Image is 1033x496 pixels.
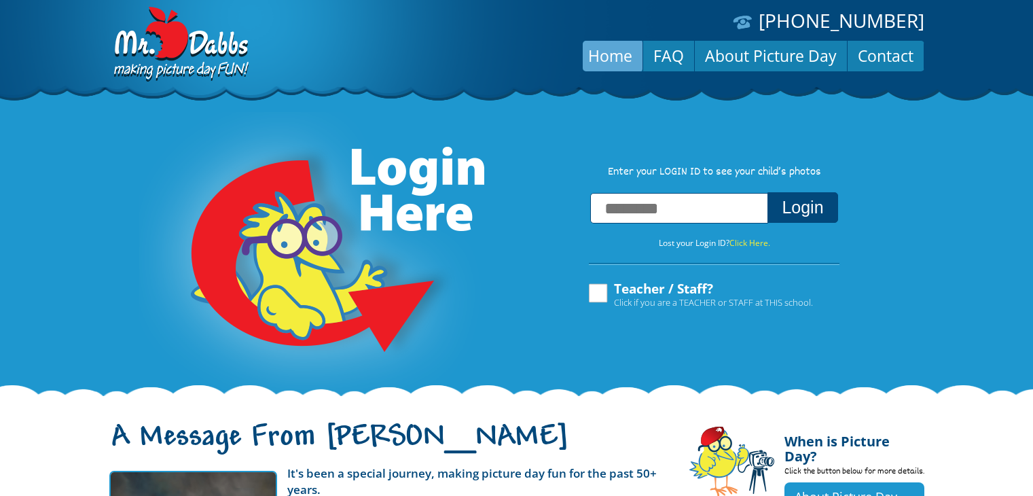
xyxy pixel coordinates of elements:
[139,112,487,397] img: Login Here
[643,39,694,72] a: FAQ
[767,192,837,223] button: Login
[695,39,847,72] a: About Picture Day
[109,431,669,460] h1: A Message From [PERSON_NAME]
[759,7,924,33] a: [PHONE_NUMBER]
[784,426,924,464] h4: When is Picture Day?
[614,296,813,309] span: Click if you are a TEACHER or STAFF at THIS school.
[729,237,770,249] a: Click Here.
[578,39,642,72] a: Home
[575,236,854,251] p: Lost your Login ID?
[784,464,924,482] p: Click the button below for more details.
[848,39,924,72] a: Contact
[587,282,813,308] label: Teacher / Staff?
[109,7,251,83] img: Dabbs Company
[575,165,854,180] p: Enter your LOGIN ID to see your child’s photos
